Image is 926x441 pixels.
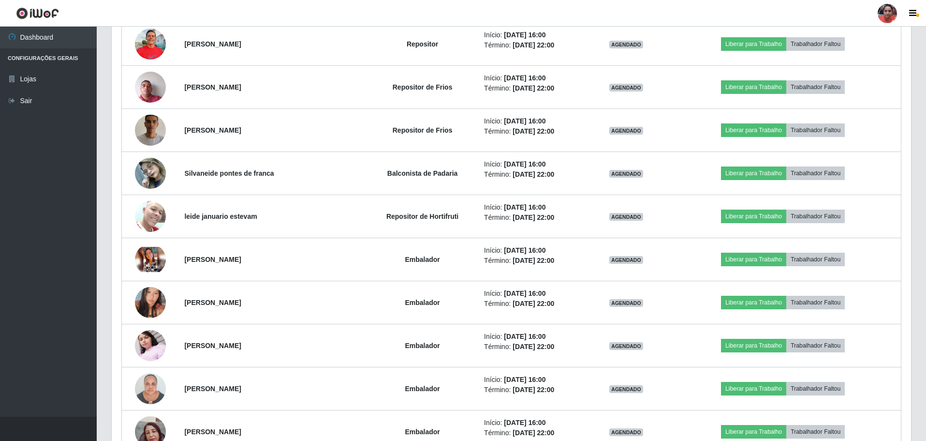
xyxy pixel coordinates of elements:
[405,256,440,263] strong: Embalador
[484,73,582,83] li: Início:
[484,342,582,352] li: Término:
[721,37,786,51] button: Liberar para Trabalho
[135,325,166,366] img: 1702482681044.jpeg
[184,83,241,91] strong: [PERSON_NAME]
[609,342,643,350] span: AGENDADO
[484,418,582,428] li: Início:
[484,126,582,137] li: Término:
[135,103,166,158] img: 1755648406339.jpeg
[721,80,786,94] button: Liberar para Trabalho
[513,170,554,178] time: [DATE] 22:00
[513,127,554,135] time: [DATE] 22:00
[513,386,554,394] time: [DATE] 22:00
[513,213,554,221] time: [DATE] 22:00
[786,296,845,309] button: Trabalhador Faltou
[484,83,582,93] li: Término:
[721,123,786,137] button: Liberar para Trabalho
[609,127,643,135] span: AGENDADO
[504,419,545,426] time: [DATE] 16:00
[184,385,241,393] strong: [PERSON_NAME]
[721,339,786,352] button: Liberar para Trabalho
[786,339,845,352] button: Trabalhador Faltou
[135,152,166,194] img: 1745451442211.jpeg
[184,342,241,350] strong: [PERSON_NAME]
[721,167,786,180] button: Liberar para Trabalho
[513,300,554,307] time: [DATE] 22:00
[135,196,166,237] img: 1755915941473.jpeg
[484,213,582,223] li: Término:
[721,210,786,223] button: Liberar para Trabalho
[504,160,545,168] time: [DATE] 16:00
[184,169,274,177] strong: Silvaneide pontes de franca
[405,428,440,436] strong: Embalador
[484,169,582,180] li: Término:
[513,41,554,49] time: [DATE] 22:00
[484,289,582,299] li: Início:
[786,123,845,137] button: Trabalhador Faltou
[513,343,554,350] time: [DATE] 22:00
[609,213,643,221] span: AGENDADO
[786,167,845,180] button: Trabalhador Faltou
[609,299,643,307] span: AGENDADO
[484,40,582,50] li: Término:
[484,245,582,256] li: Início:
[484,332,582,342] li: Início:
[135,275,166,330] img: 1752091187070.jpeg
[484,299,582,309] li: Término:
[504,333,545,340] time: [DATE] 16:00
[504,246,545,254] time: [DATE] 16:00
[721,253,786,266] button: Liberar para Trabalho
[513,257,554,264] time: [DATE] 22:00
[721,296,786,309] button: Liberar para Trabalho
[513,429,554,437] time: [DATE] 22:00
[786,37,845,51] button: Trabalhador Faltou
[405,385,440,393] strong: Embalador
[786,382,845,395] button: Trabalhador Faltou
[484,428,582,438] li: Término:
[504,376,545,383] time: [DATE] 16:00
[393,126,453,134] strong: Repositor de Frios
[721,382,786,395] button: Liberar para Trabalho
[721,425,786,439] button: Liberar para Trabalho
[786,80,845,94] button: Trabalhador Faltou
[786,210,845,223] button: Trabalhador Faltou
[135,66,166,107] img: 1659209415868.jpeg
[484,30,582,40] li: Início:
[135,23,166,64] img: 1757774886821.jpeg
[484,159,582,169] li: Início:
[504,289,545,297] time: [DATE] 16:00
[405,299,440,306] strong: Embalador
[184,126,241,134] strong: [PERSON_NAME]
[609,256,643,264] span: AGENDADO
[609,385,643,393] span: AGENDADO
[135,368,166,409] img: 1733849599203.jpeg
[484,385,582,395] li: Término:
[609,84,643,91] span: AGENDADO
[504,203,545,211] time: [DATE] 16:00
[184,428,241,436] strong: [PERSON_NAME]
[184,40,241,48] strong: [PERSON_NAME]
[609,170,643,178] span: AGENDADO
[609,428,643,436] span: AGENDADO
[513,84,554,92] time: [DATE] 22:00
[484,375,582,385] li: Início:
[786,253,845,266] button: Trabalhador Faltou
[16,7,59,19] img: CoreUI Logo
[786,425,845,439] button: Trabalhador Faltou
[407,40,438,48] strong: Repositor
[484,202,582,213] li: Início:
[484,256,582,266] li: Término:
[184,256,241,263] strong: [PERSON_NAME]
[184,299,241,306] strong: [PERSON_NAME]
[393,83,453,91] strong: Repositor de Frios
[504,31,545,39] time: [DATE] 16:00
[504,117,545,125] time: [DATE] 16:00
[184,213,257,220] strong: leide januario estevam
[484,116,582,126] li: Início:
[386,213,458,220] strong: Repositor de Hortifruti
[387,169,458,177] strong: Balconista de Padaria
[609,41,643,48] span: AGENDADO
[135,247,166,272] img: 1645920563498.jpeg
[504,74,545,82] time: [DATE] 16:00
[405,342,440,350] strong: Embalador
